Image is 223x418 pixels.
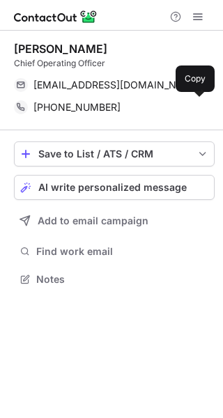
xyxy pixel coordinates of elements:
span: Find work email [36,245,209,258]
div: Save to List / ATS / CRM [38,148,190,160]
span: AI write personalized message [38,182,187,193]
button: Add to email campaign [14,208,215,233]
span: Add to email campaign [38,215,148,226]
button: Find work email [14,242,215,261]
span: [EMAIL_ADDRESS][DOMAIN_NAME] [33,79,193,91]
div: [PERSON_NAME] [14,42,107,56]
span: [PHONE_NUMBER] [33,101,121,114]
button: AI write personalized message [14,175,215,200]
span: Notes [36,273,209,286]
img: ContactOut v5.3.10 [14,8,98,25]
button: Notes [14,270,215,289]
div: Chief Operating Officer [14,57,215,70]
button: save-profile-one-click [14,141,215,167]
